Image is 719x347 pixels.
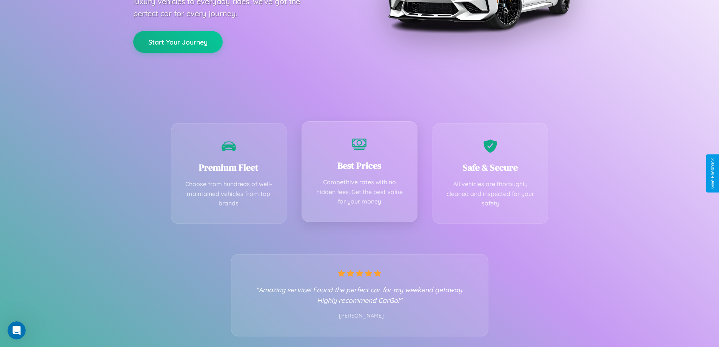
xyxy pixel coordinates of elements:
p: "Amazing service! Found the perfect car for my weekend getaway. Highly recommend CarGo!" [246,284,473,305]
iframe: Intercom live chat [8,321,26,339]
h3: Premium Fleet [183,161,275,174]
p: All vehicles are thoroughly cleaned and inspected for your safety [444,179,537,208]
p: - [PERSON_NAME] [246,311,473,321]
h3: Safe & Secure [444,161,537,174]
p: Competitive rates with no hidden fees. Get the best value for your money [313,177,406,207]
button: Start Your Journey [133,31,223,53]
p: Choose from hundreds of well-maintained vehicles from top brands [183,179,275,208]
h3: Best Prices [313,159,406,172]
div: Give Feedback [710,158,715,189]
